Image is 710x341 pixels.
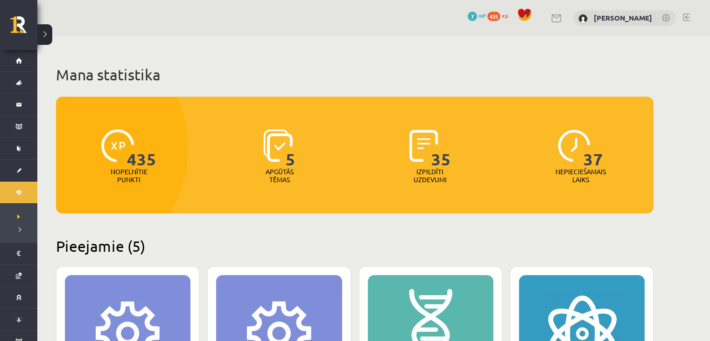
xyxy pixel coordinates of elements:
[56,65,654,84] h1: Mana statistika
[558,129,590,162] img: icon-clock-7be60019b62300814b6bd22b8e044499b485619524d84068768e800edab66f18.svg
[468,12,477,21] span: 7
[263,129,293,162] img: icon-learned-topics-4a711ccc23c960034f471b6e78daf4a3bad4a20eaf4de84257b87e66633f6470.svg
[487,12,500,21] span: 435
[111,168,148,184] p: Nopelnītie punkti
[478,12,486,19] span: mP
[409,129,438,162] img: icon-completed-tasks-ad58ae20a441b2904462921112bc710f1caf180af7a3daa7317a5a94f2d26646.svg
[594,13,652,22] a: [PERSON_NAME]
[468,12,486,19] a: 7 mP
[286,129,295,168] span: 5
[555,168,606,184] p: Nepieciešamais laiks
[583,129,603,168] span: 37
[127,129,156,168] span: 435
[101,129,134,162] img: icon-xp-0682a9bc20223a9ccc6f5883a126b849a74cddfe5390d2b41b4391c66f2066e7.svg
[56,237,654,255] h2: Pieejamie (5)
[261,168,298,184] p: Apgūtās tēmas
[10,16,37,40] a: Rīgas 1. Tālmācības vidusskola
[412,168,448,184] p: Izpildīti uzdevumi
[578,14,588,23] img: Anastasija Vasiļevska
[502,12,508,19] span: xp
[431,129,451,168] span: 35
[487,12,513,19] a: 435 xp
